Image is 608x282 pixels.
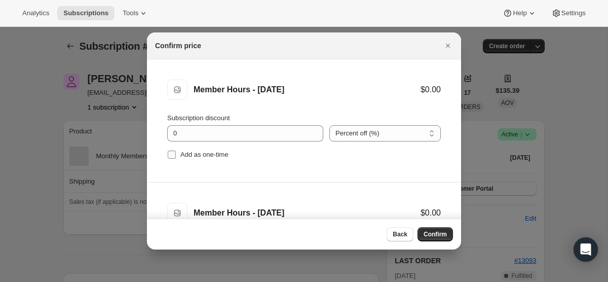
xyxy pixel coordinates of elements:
span: Confirm [424,230,447,238]
span: Subscriptions [63,9,108,17]
span: Settings [561,9,586,17]
span: Analytics [22,9,49,17]
button: Analytics [16,6,55,20]
span: Tools [123,9,138,17]
div: Open Intercom Messenger [574,237,598,262]
div: Member Hours - [DATE] [194,208,421,218]
button: Settings [545,6,592,20]
button: Back [387,227,413,241]
span: Subscription discount [167,114,230,122]
div: Member Hours - [DATE] [194,85,421,95]
span: Add as one-time [180,151,229,158]
button: Close [441,39,455,53]
span: Help [513,9,526,17]
div: $0.00 [421,208,441,218]
div: $0.00 [421,85,441,95]
button: Subscriptions [57,6,115,20]
h2: Confirm price [155,41,201,51]
button: Confirm [417,227,453,241]
button: Tools [117,6,155,20]
span: Back [393,230,407,238]
button: Help [497,6,543,20]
